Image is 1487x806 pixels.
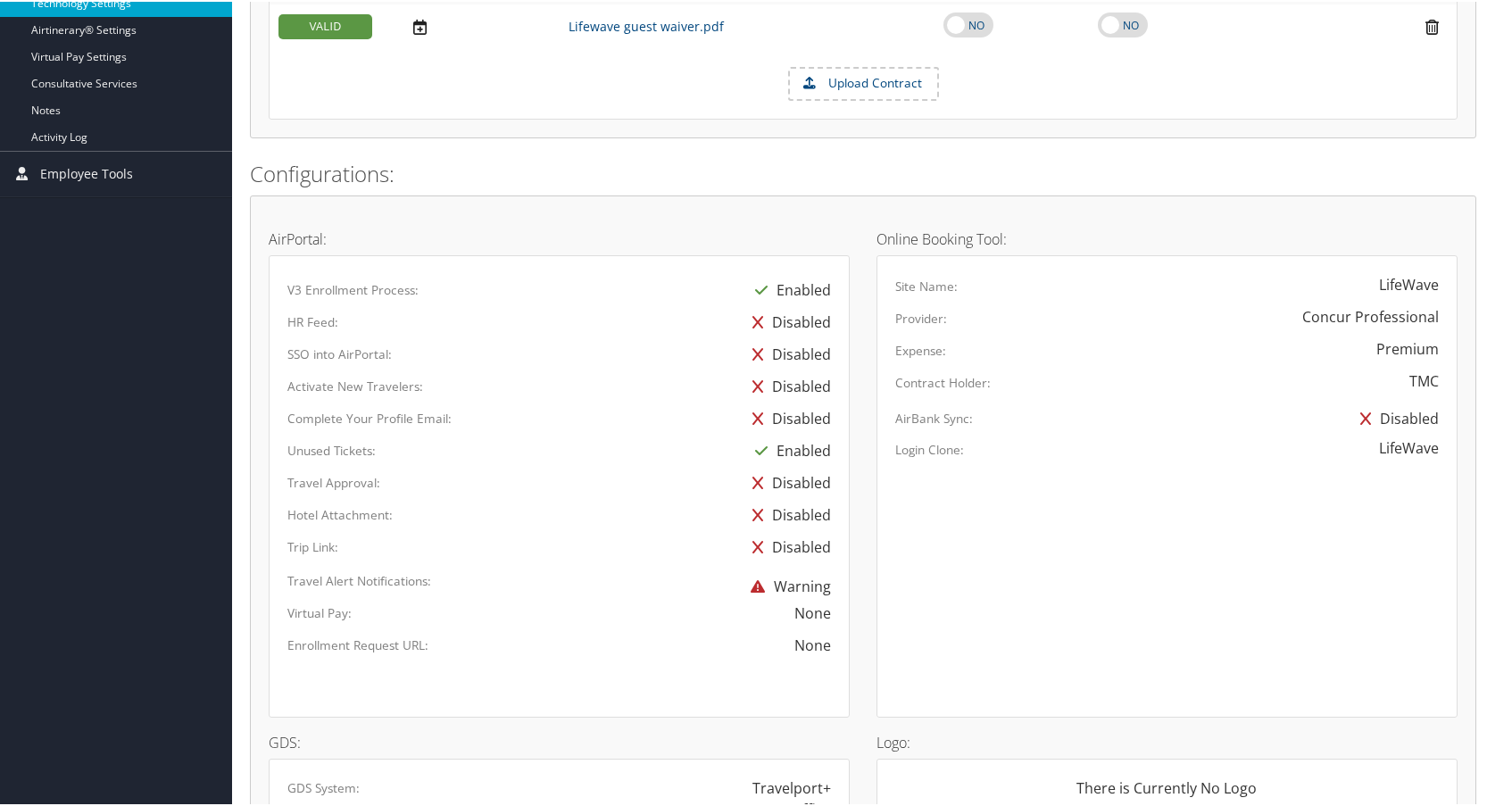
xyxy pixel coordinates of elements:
[1376,337,1439,358] div: Premium
[794,601,831,622] div: None
[1416,16,1448,35] i: Remove Contract
[287,279,419,297] label: V3 Enrollment Process:
[876,734,1458,748] h4: Logo:
[390,16,551,35] div: Add/Edit Date
[1409,369,1439,390] div: TMC
[746,433,831,465] div: Enabled
[743,304,831,337] div: Disabled
[269,734,850,748] h4: GDS:
[743,529,831,561] div: Disabled
[790,67,937,97] label: Upload Contract
[525,633,831,654] div: None
[743,497,831,529] div: Disabled
[250,157,1476,187] h2: Configurations:
[287,312,338,329] label: HR Feed:
[569,16,724,33] a: Lifewave guest waiver.pdf
[752,776,831,797] div: Travelport+
[287,376,423,394] label: Activate New Travelers:
[743,337,831,369] div: Disabled
[743,369,831,401] div: Disabled
[1351,401,1439,433] div: Disabled
[287,570,431,588] label: Travel Alert Notifications:
[895,308,947,326] label: Provider:
[269,230,850,245] h4: AirPortal:
[895,340,946,358] label: Expense:
[895,439,964,457] label: Login Clone:
[895,372,991,390] label: Contract Holder:
[278,12,372,37] div: VALID
[1302,304,1439,326] div: Concur Professional
[287,504,393,522] label: Hotel Attachment:
[743,401,831,433] div: Disabled
[287,777,360,795] label: GDS System:
[1379,436,1439,457] div: LifeWave
[287,536,338,554] label: Trip Link:
[40,150,133,195] span: Employee Tools
[287,602,352,620] label: Virtual Pay:
[742,575,831,594] span: Warning
[287,344,392,361] label: SSO into AirPortal:
[876,230,1458,245] h4: Online Booking Tool:
[287,440,376,458] label: Unused Tickets:
[287,408,452,426] label: Complete Your Profile Email:
[743,465,831,497] div: Disabled
[746,272,831,304] div: Enabled
[895,408,973,426] label: AirBank Sync:
[895,276,958,294] label: Site Name:
[287,472,380,490] label: Travel Approval:
[1379,272,1439,294] div: LifeWave
[287,635,428,652] label: Enrollment Request URL:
